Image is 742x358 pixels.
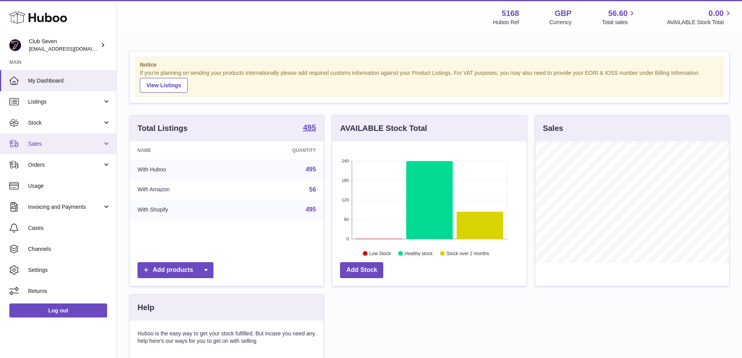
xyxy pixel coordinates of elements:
[236,141,324,159] th: Quantity
[9,303,107,317] a: Log out
[130,199,236,220] td: With Shopify
[340,123,427,134] h3: AVAILABLE Stock Total
[405,250,433,256] text: Healthy stock
[342,178,349,183] text: 180
[309,186,316,193] a: 56
[493,19,519,26] div: Huboo Ref
[28,140,102,148] span: Sales
[667,8,733,26] a: 0.00 AVAILABLE Stock Total
[602,19,636,26] span: Total sales
[306,206,316,213] a: 495
[347,236,349,241] text: 0
[344,217,349,222] text: 60
[140,78,188,93] a: View Listings
[502,8,519,19] strong: 5168
[608,8,627,19] span: 56.60
[709,8,724,19] span: 0.00
[342,159,349,163] text: 240
[447,250,489,256] text: Stock over 2 months
[130,159,236,180] td: With Huboo
[28,266,111,274] span: Settings
[28,77,111,85] span: My Dashboard
[137,330,316,345] p: Huboo is the easy way to get your stock fulfilled. But incase you need any help here's our ways f...
[28,119,102,127] span: Stock
[130,180,236,200] td: With Amazon
[140,69,719,93] div: If you're planning on sending your products internationally please add required customs informati...
[130,141,236,159] th: Name
[137,302,154,313] h3: Help
[28,224,111,232] span: Cases
[137,262,213,278] a: Add products
[9,39,21,51] img: info@wearclubseven.com
[555,8,571,19] strong: GBP
[28,161,102,169] span: Orders
[137,123,188,134] h3: Total Listings
[543,123,563,134] h3: Sales
[29,38,99,53] div: Club Seven
[667,19,733,26] span: AVAILABLE Stock Total
[303,123,316,131] strong: 495
[303,123,316,133] a: 495
[28,203,102,211] span: Invoicing and Payments
[306,166,316,173] a: 495
[140,61,719,69] strong: Notice
[28,287,111,295] span: Returns
[28,245,111,253] span: Channels
[28,98,102,106] span: Listings
[340,262,383,278] a: Add Stock
[602,8,636,26] a: 56.60 Total sales
[28,182,111,190] span: Usage
[342,198,349,202] text: 120
[29,46,115,52] span: [EMAIL_ADDRESS][DOMAIN_NAME]
[369,250,391,256] text: Low Stock
[550,19,572,26] div: Currency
